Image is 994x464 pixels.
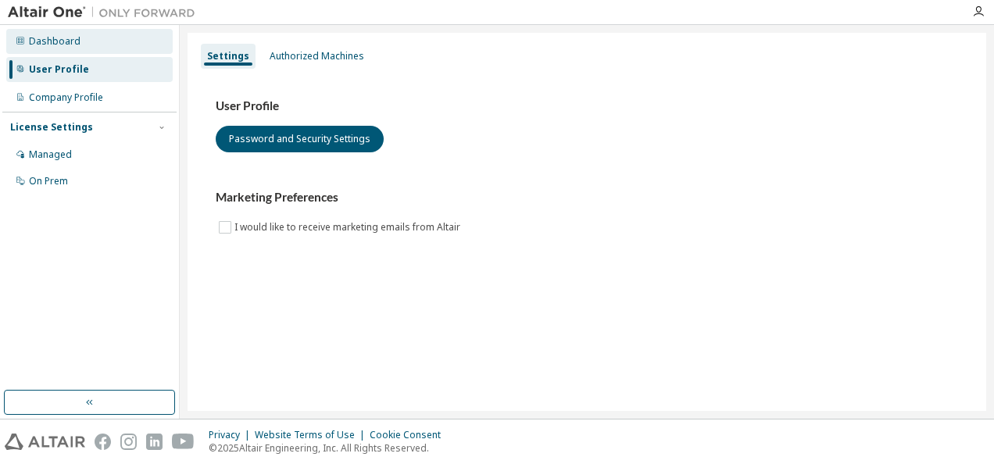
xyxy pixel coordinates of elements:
div: User Profile [29,63,89,76]
div: License Settings [10,121,93,134]
p: © 2025 Altair Engineering, Inc. All Rights Reserved. [209,441,450,455]
div: On Prem [29,175,68,187]
div: Dashboard [29,35,80,48]
div: Authorized Machines [270,50,364,62]
img: linkedin.svg [146,434,163,450]
h3: Marketing Preferences [216,190,958,205]
img: altair_logo.svg [5,434,85,450]
div: Cookie Consent [370,429,450,441]
img: Altair One [8,5,203,20]
img: youtube.svg [172,434,195,450]
h3: User Profile [216,98,958,114]
div: Company Profile [29,91,103,104]
div: Privacy [209,429,255,441]
img: instagram.svg [120,434,137,450]
img: facebook.svg [95,434,111,450]
div: Settings [207,50,249,62]
label: I would like to receive marketing emails from Altair [234,218,463,237]
button: Password and Security Settings [216,126,384,152]
div: Website Terms of Use [255,429,370,441]
div: Managed [29,148,72,161]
